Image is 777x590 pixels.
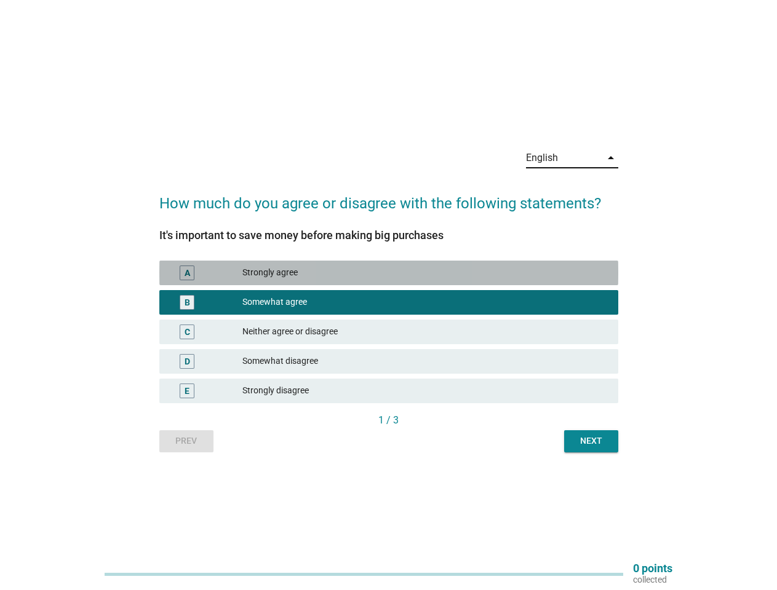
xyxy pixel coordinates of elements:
[159,413,618,428] div: 1 / 3
[242,265,608,280] div: Strongly agree
[159,180,618,214] h2: How much do you agree or disagree with the following statements?
[604,151,618,165] i: arrow_drop_down
[185,384,189,397] div: E
[564,430,618,452] button: Next
[526,152,558,163] div: English
[185,325,190,338] div: C
[185,355,190,368] div: D
[633,574,672,585] p: collected
[574,435,608,447] div: Next
[185,266,190,279] div: A
[242,324,608,339] div: Neither agree or disagree
[242,295,608,310] div: Somewhat agree
[159,227,618,243] div: It's important to save money before making big purchases
[242,383,608,398] div: Strongly disagree
[633,563,672,574] p: 0 points
[242,354,608,369] div: Somewhat disagree
[185,296,190,309] div: B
